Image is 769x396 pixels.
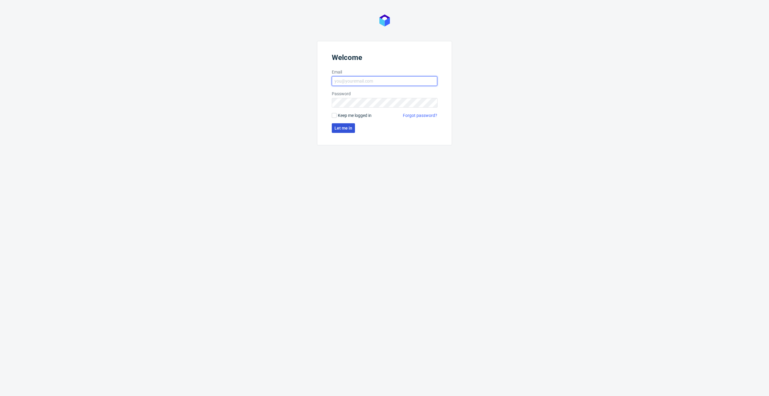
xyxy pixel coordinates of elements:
[332,91,437,97] label: Password
[334,126,352,130] span: Let me in
[332,123,355,133] button: Let me in
[403,112,437,118] a: Forgot password?
[332,69,437,75] label: Email
[332,76,437,86] input: you@youremail.com
[332,53,437,64] header: Welcome
[338,112,372,118] span: Keep me logged in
